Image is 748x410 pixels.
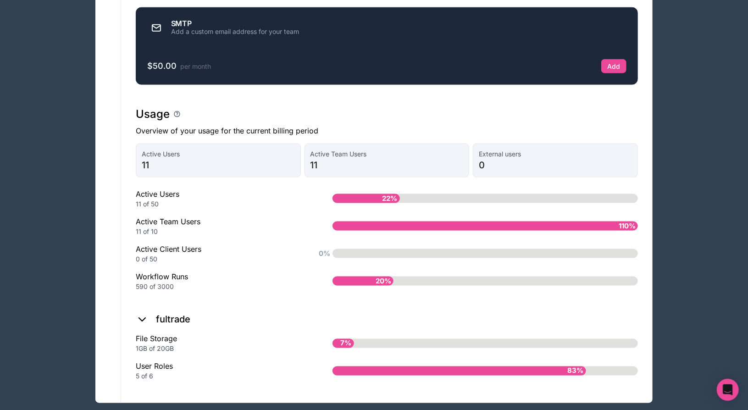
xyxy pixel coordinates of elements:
[171,20,299,27] div: SMTP
[136,188,303,209] div: Active Users
[607,62,621,71] div: Add
[601,59,626,74] button: Add
[171,27,299,36] div: Add a custom email address for your team
[136,255,303,264] div: 0 of 50
[565,364,586,379] span: 83%
[136,271,303,291] div: Workflow Runs
[147,61,177,71] span: $50.00
[136,333,303,354] div: File Storage
[142,150,295,159] span: Active Users
[136,244,303,264] div: Active Client Users
[479,150,632,159] span: External users
[316,246,332,261] span: 0%
[136,199,303,209] div: 11 of 50
[136,361,303,381] div: User Roles
[136,216,303,236] div: Active Team Users
[338,336,354,351] span: 7%
[479,159,632,172] span: 0
[136,125,638,136] p: Overview of your usage for the current billing period
[136,344,303,354] div: 1GB of 20GB
[717,379,739,401] div: Open Intercom Messenger
[142,159,295,172] span: 11
[310,150,464,159] span: Active Team Users
[180,62,211,70] span: per month
[136,282,303,291] div: 590 of 3000
[310,159,464,172] span: 11
[380,191,400,206] span: 22%
[136,372,303,381] div: 5 of 6
[156,313,190,326] h2: fultrade
[373,274,393,289] span: 20%
[136,107,170,122] h1: Usage
[616,219,638,234] span: 110%
[136,227,303,236] div: 11 of 10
